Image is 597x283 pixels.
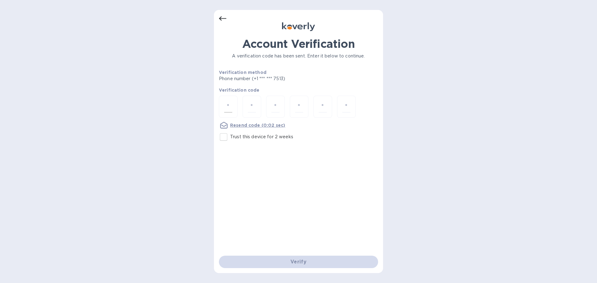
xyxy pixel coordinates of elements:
[219,53,378,59] p: A verification code has been sent. Enter it below to continue.
[230,123,285,128] u: Resend code (0:02 sec)
[219,37,378,50] h1: Account Verification
[230,134,293,140] p: Trust this device for 2 weeks
[219,87,378,93] p: Verification code
[219,75,333,82] p: Phone number (+1 *** *** 7513)
[219,70,266,75] b: Verification method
